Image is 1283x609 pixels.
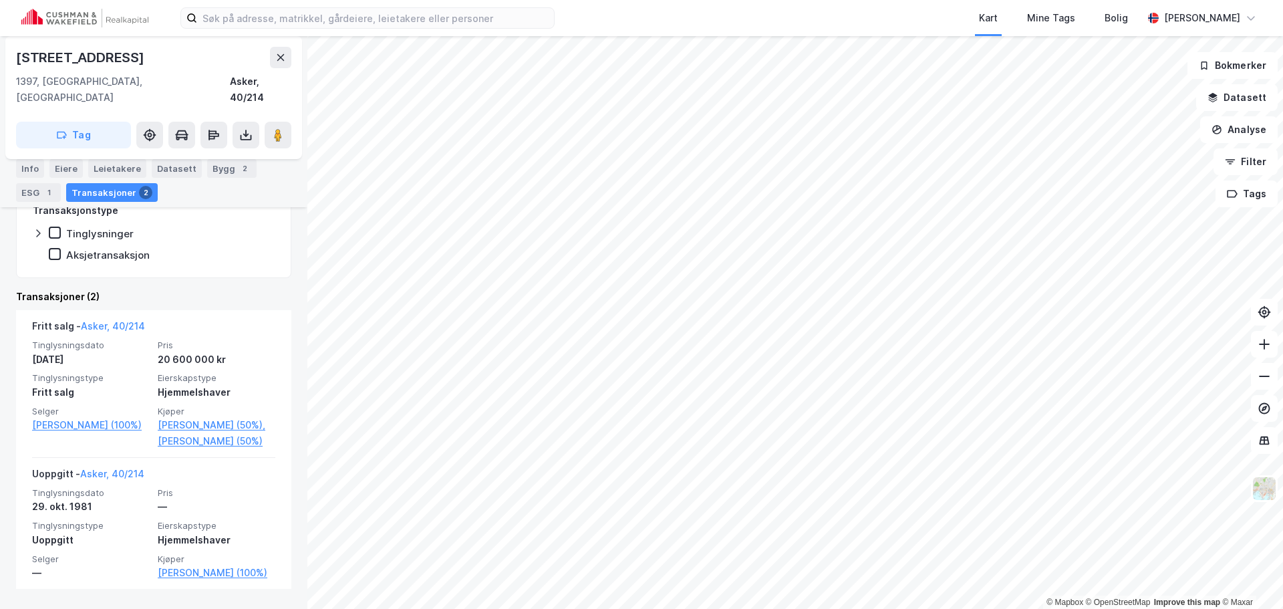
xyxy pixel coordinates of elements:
[158,499,275,515] div: —
[32,466,144,487] div: Uoppgitt -
[16,289,291,305] div: Transaksjoner (2)
[158,340,275,351] span: Pris
[32,487,150,499] span: Tinglysningsdato
[32,520,150,531] span: Tinglysningstype
[1086,598,1151,607] a: OpenStreetMap
[197,8,554,28] input: Søk på adresse, matrikkel, gårdeiere, leietakere eller personer
[32,417,150,433] a: [PERSON_NAME] (100%)
[1105,10,1128,26] div: Bolig
[158,433,275,449] a: [PERSON_NAME] (50%)
[158,417,275,433] a: [PERSON_NAME] (50%),
[66,183,158,202] div: Transaksjoner
[16,122,131,148] button: Tag
[1216,545,1283,609] div: Kontrollprogram for chat
[66,227,134,240] div: Tinglysninger
[1196,84,1278,111] button: Datasett
[158,520,275,531] span: Eierskapstype
[81,320,145,332] a: Asker, 40/214
[1187,52,1278,79] button: Bokmerker
[1046,598,1083,607] a: Mapbox
[152,159,202,178] div: Datasett
[32,499,150,515] div: 29. okt. 1981
[33,203,118,219] div: Transaksjonstype
[80,468,144,479] a: Asker, 40/214
[42,186,55,199] div: 1
[158,406,275,417] span: Kjøper
[230,74,291,106] div: Asker, 40/214
[32,384,150,400] div: Fritt salg
[1027,10,1075,26] div: Mine Tags
[32,565,150,581] div: —
[32,532,150,548] div: Uoppgitt
[1214,148,1278,175] button: Filter
[32,372,150,384] span: Tinglysningstype
[158,487,275,499] span: Pris
[1252,476,1277,501] img: Z
[1164,10,1240,26] div: [PERSON_NAME]
[1216,545,1283,609] iframe: Chat Widget
[32,340,150,351] span: Tinglysningsdato
[158,532,275,548] div: Hjemmelshaver
[16,74,230,106] div: 1397, [GEOGRAPHIC_DATA], [GEOGRAPHIC_DATA]
[32,406,150,417] span: Selger
[32,352,150,368] div: [DATE]
[32,318,145,340] div: Fritt salg -
[139,186,152,199] div: 2
[21,9,148,27] img: cushman-wakefield-realkapital-logo.202ea83816669bd177139c58696a8fa1.svg
[158,352,275,368] div: 20 600 000 kr
[88,159,146,178] div: Leietakere
[158,372,275,384] span: Eierskapstype
[32,554,150,565] span: Selger
[207,159,257,178] div: Bygg
[238,162,251,175] div: 2
[158,554,275,565] span: Kjøper
[1200,116,1278,143] button: Analyse
[16,183,61,202] div: ESG
[1154,598,1220,607] a: Improve this map
[158,384,275,400] div: Hjemmelshaver
[66,249,150,261] div: Aksjetransaksjon
[979,10,998,26] div: Kart
[49,159,83,178] div: Eiere
[158,565,275,581] a: [PERSON_NAME] (100%)
[16,47,147,68] div: [STREET_ADDRESS]
[1216,180,1278,207] button: Tags
[16,159,44,178] div: Info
